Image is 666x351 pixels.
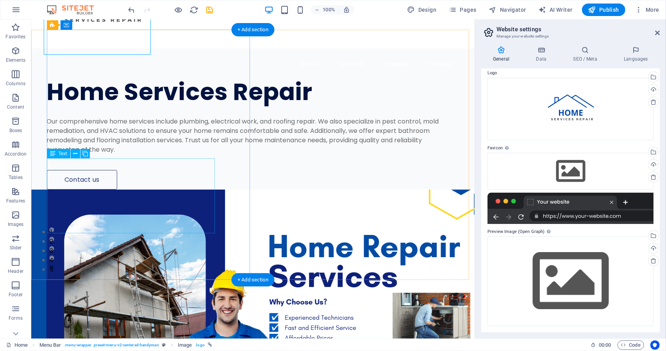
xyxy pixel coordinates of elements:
[5,151,27,157] p: Accordion
[208,343,212,347] i: This element is linked
[524,46,561,63] h4: Data
[311,5,339,14] button: 100%
[621,340,641,350] span: Code
[6,340,28,350] a: Click to cancel selection. Double-click to open Pages
[6,81,25,87] p: Columns
[539,6,573,14] span: AI Writer
[59,151,67,156] span: Text
[8,221,24,227] p: Images
[496,26,660,33] h2: Website settings
[323,5,335,14] h6: 100%
[6,57,26,63] p: Elements
[487,153,654,190] div: Select files from the file manager, stock photos, or upload file(s)
[189,5,199,14] button: reload
[496,33,644,40] h3: Manage your website settings
[231,273,275,287] div: + Add section
[127,5,136,14] i: Undo: Change colors (Ctrl+Z)
[446,4,479,16] button: Pages
[178,340,192,350] span: Click to select. Double-click to edit
[588,6,619,14] span: Publish
[6,198,25,204] p: Features
[39,340,61,350] span: Click to select. Double-click to edit
[487,236,654,326] div: Select files from the file manager, stock photos, or upload file(s)
[9,174,23,181] p: Tables
[404,4,440,16] button: Design
[8,268,23,274] p: Header
[39,340,212,350] nav: breadcrumb
[591,340,611,350] h6: Session time
[632,4,662,16] button: More
[582,4,625,16] button: Publish
[489,6,526,14] span: Navigator
[404,4,440,16] div: Design (Ctrl+Alt+Y)
[190,5,199,14] i: Reload page
[127,5,136,14] button: undo
[561,46,612,63] h4: SEO / Meta
[9,292,23,298] p: Footer
[618,340,644,350] button: Code
[612,46,660,63] h4: Languages
[205,5,214,14] button: save
[231,23,275,36] div: + Add section
[487,68,654,78] label: Logo
[487,143,654,153] label: Favicon
[45,5,104,14] img: Editor Logo
[9,315,23,321] p: Forms
[635,6,659,14] span: More
[195,340,204,350] span: . logo
[10,245,22,251] p: Slider
[449,6,476,14] span: Pages
[536,4,576,16] button: AI Writer
[481,46,524,63] h4: General
[407,6,437,14] span: Design
[343,6,350,13] i: On resize automatically adjust zoom level to fit chosen device.
[64,340,159,350] span: . menu-wrapper .preset-menu-v2-centered-handyman
[5,34,25,40] p: Favorites
[487,227,654,236] label: Preview Image (Open Graph)
[205,5,214,14] i: Save (Ctrl+S)
[599,340,611,350] span: 00 00
[174,5,183,14] button: Click here to leave preview mode and continue editing
[650,340,660,350] button: Usercentrics
[9,127,22,134] p: Boxes
[487,78,654,140] div: Servicesrepair-lsdXtrTPUYQ6kM_vcIBmJA.svg
[162,343,166,347] i: This element is a customizable preset
[604,342,605,348] span: :
[486,4,529,16] button: Navigator
[7,104,24,110] p: Content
